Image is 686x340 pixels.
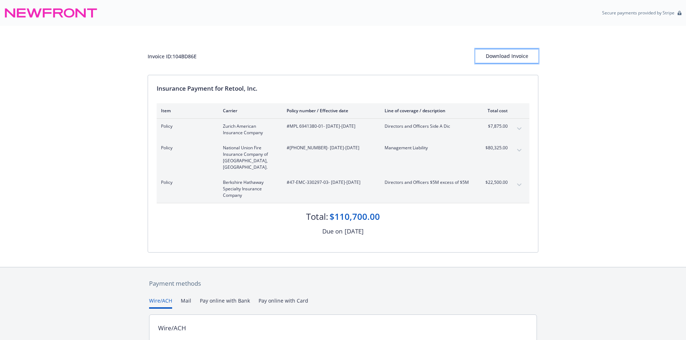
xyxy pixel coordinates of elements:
[514,179,525,191] button: expand content
[385,145,469,151] span: Management Liability
[223,145,275,171] span: National Union Fire Insurance Company of [GEOGRAPHIC_DATA], [GEOGRAPHIC_DATA].
[158,323,186,333] div: Wire/ACH
[161,108,211,114] div: Item
[161,179,211,186] span: Policy
[385,179,469,186] span: Directors and Officers $5M excess of $5M
[157,84,529,93] div: Insurance Payment for Retool, Inc.
[514,123,525,135] button: expand content
[385,108,469,114] div: Line of coverage / description
[475,49,538,63] button: Download Invoice
[223,123,275,136] span: Zurich American Insurance Company
[157,175,529,203] div: PolicyBerkshire Hathaway Specialty Insurance Company#47-EMC-330297-03- [DATE]-[DATE]Directors and...
[306,210,328,223] div: Total:
[481,145,508,151] span: $80,325.00
[287,108,373,114] div: Policy number / Effective date
[161,145,211,151] span: Policy
[149,279,537,288] div: Payment methods
[161,123,211,130] span: Policy
[481,179,508,186] span: $22,500.00
[157,119,529,140] div: PolicyZurich American Insurance Company#MPL 6941380-01- [DATE]-[DATE]Directors and Officers Side ...
[259,297,308,309] button: Pay online with Card
[481,123,508,130] span: $7,875.00
[223,108,275,114] div: Carrier
[157,140,529,175] div: PolicyNational Union Fire Insurance Company of [GEOGRAPHIC_DATA], [GEOGRAPHIC_DATA].#[PHONE_NUMBE...
[329,210,380,223] div: $110,700.00
[223,179,275,199] span: Berkshire Hathaway Specialty Insurance Company
[481,108,508,114] div: Total cost
[287,123,373,130] span: #MPL 6941380-01 - [DATE]-[DATE]
[148,53,197,60] div: Invoice ID: 104BD86E
[149,297,172,309] button: Wire/ACH
[287,179,373,186] span: #47-EMC-330297-03 - [DATE]-[DATE]
[322,227,342,236] div: Due on
[287,145,373,151] span: #[PHONE_NUMBER] - [DATE]-[DATE]
[200,297,250,309] button: Pay online with Bank
[181,297,191,309] button: Mail
[385,123,469,130] span: Directors and Officers Side A Dic
[345,227,364,236] div: [DATE]
[514,145,525,156] button: expand content
[602,10,674,16] p: Secure payments provided by Stripe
